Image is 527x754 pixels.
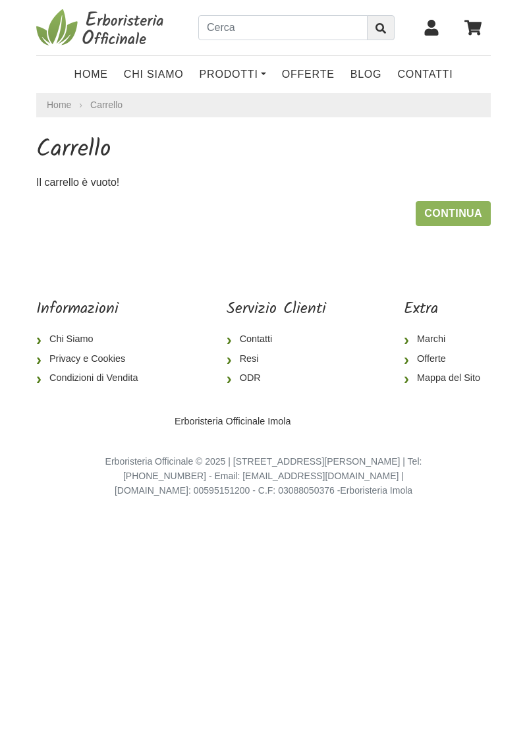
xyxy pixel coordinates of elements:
[274,61,343,88] a: OFFERTE
[175,416,291,426] a: Erboristeria Officinale Imola
[36,349,148,369] a: Privacy e Cookies
[404,349,491,369] a: Offerte
[404,300,491,319] h5: Extra
[36,175,491,190] p: Il carrello è vuoto!
[340,485,412,496] a: Erboristeria Imola
[192,61,274,88] a: Prodotti
[227,330,326,349] a: Contatti
[404,368,491,388] a: Mappa del Sito
[90,100,123,110] a: Carrello
[36,368,148,388] a: Condizioni di Vendita
[67,61,116,88] a: Home
[36,300,148,319] h5: Informazioni
[36,330,148,349] a: Chi Siamo
[416,201,491,226] a: Continua
[105,456,422,495] small: Erboristeria Officinale © 2025 | [STREET_ADDRESS][PERSON_NAME] | Tel: [PHONE_NUMBER] - Email: [EM...
[389,61,460,88] a: Contatti
[404,330,491,349] a: Marchi
[36,93,491,117] nav: breadcrumb
[47,98,71,112] a: Home
[227,368,326,388] a: ODR
[343,61,390,88] a: Blog
[227,349,326,369] a: Resi
[198,15,368,40] input: Cerca
[116,61,192,88] a: Chi Siamo
[227,300,326,319] h5: Servizio Clienti
[36,136,491,164] h1: Carrello
[36,8,168,47] img: Erboristeria Officinale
